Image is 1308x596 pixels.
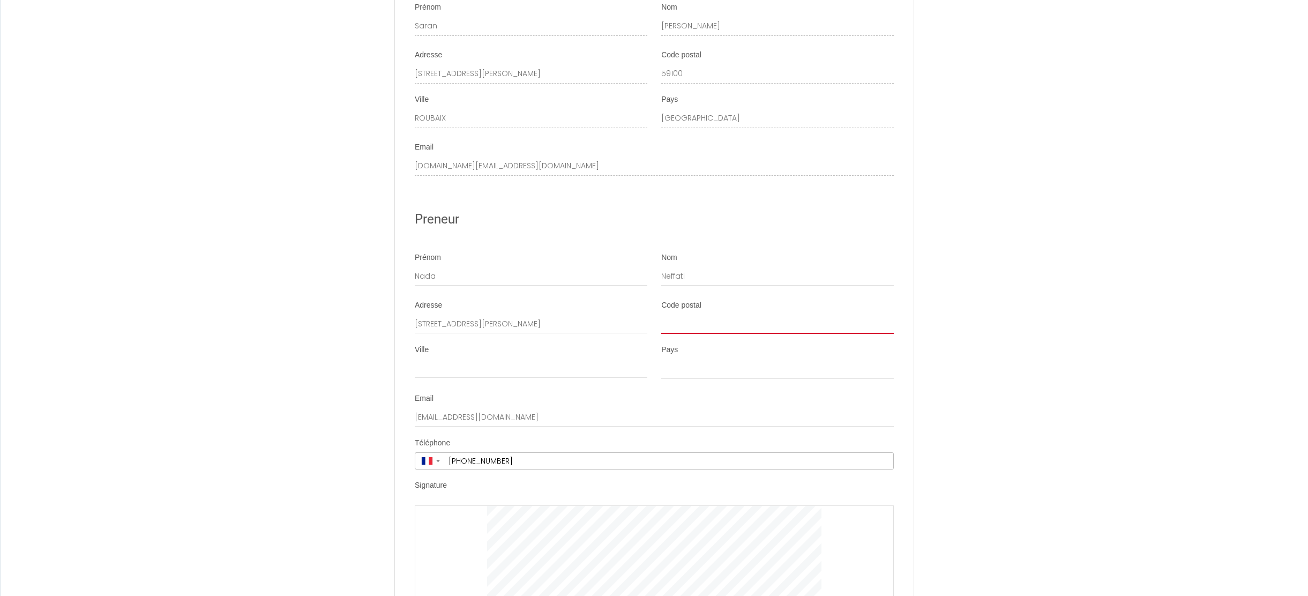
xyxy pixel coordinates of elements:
[415,2,441,13] label: Prénom
[415,252,441,263] label: Prénom
[661,252,677,263] label: Nom
[661,2,677,13] label: Nom
[415,94,429,105] label: Ville
[415,480,447,491] label: Signature
[415,438,450,449] label: Téléphone
[661,50,701,61] label: Code postal
[661,94,678,105] label: Pays
[445,453,893,469] input: +33 6 12 34 56 78
[415,50,442,61] label: Adresse
[415,300,442,311] label: Adresse
[435,459,441,463] span: ▼
[415,393,433,404] label: Email
[415,209,894,230] h2: Preneur
[415,142,433,153] label: Email
[661,345,678,355] label: Pays
[415,345,429,355] label: Ville
[661,300,701,311] label: Code postal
